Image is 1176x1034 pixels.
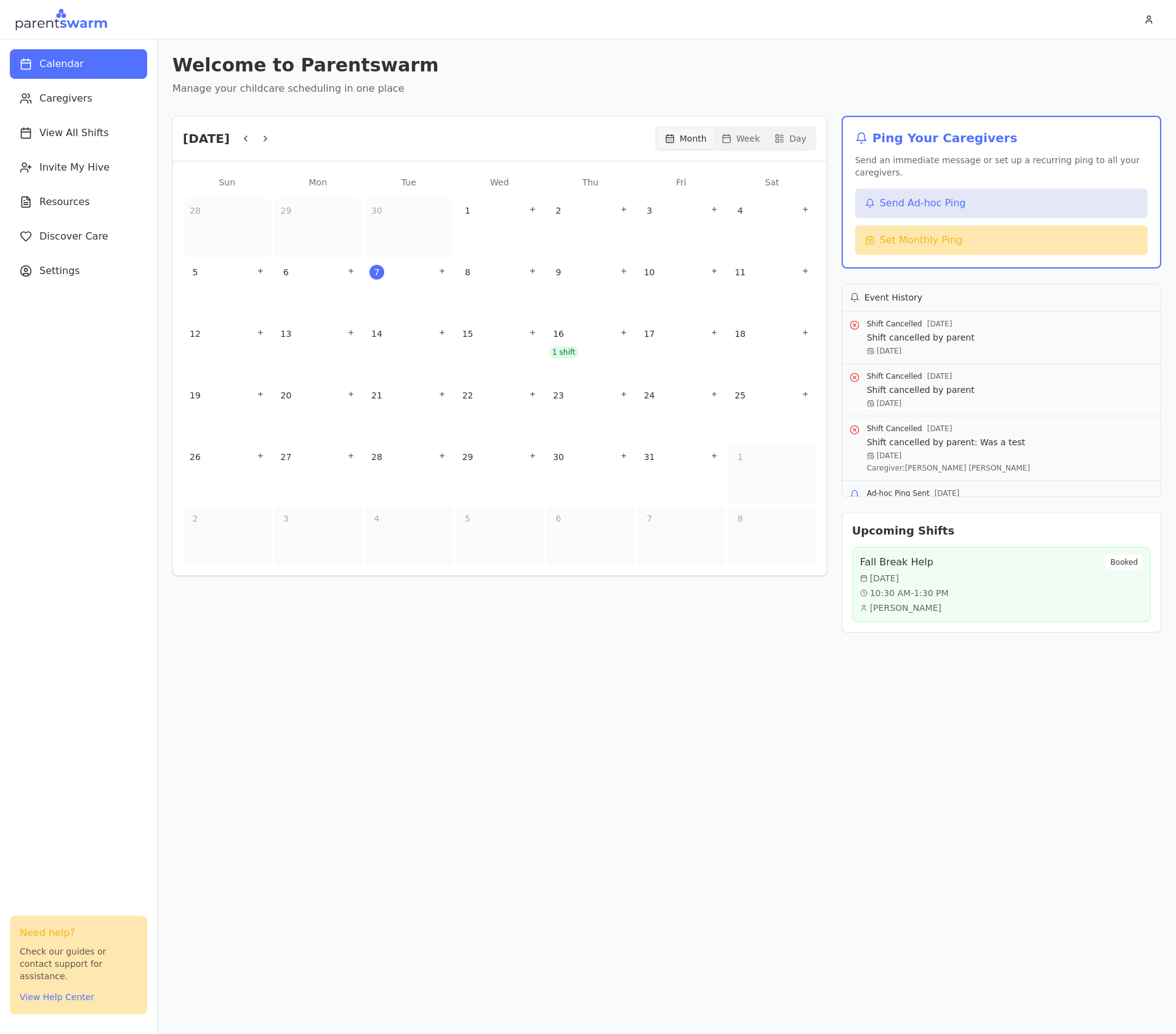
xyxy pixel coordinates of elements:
[867,384,975,396] p: Shift cancelled by parent
[546,171,635,193] div: Thu
[549,346,579,358] div: 1 shift
[188,511,203,526] span: 2
[860,555,949,570] h3: Fall Break Help
[870,602,941,614] span: [PERSON_NAME]
[551,326,566,341] span: 16
[733,511,747,526] span: 8
[10,222,147,251] button: Discover Care
[39,160,110,175] span: Invite My Hive
[526,203,539,216] div: Add shift
[867,424,922,434] span: Shift Cancelled
[880,196,966,211] span: Send Ad-hoc Ping
[461,511,475,526] span: 5
[526,450,539,462] div: Add shift
[733,388,747,403] span: 25
[551,450,566,464] span: 30
[799,203,812,216] div: Add shift
[867,371,922,381] span: Shift Cancelled
[880,233,963,248] span: Set Monthly Ping
[254,326,267,339] div: Add shift
[345,326,357,339] div: Add shift
[461,388,475,403] span: 22
[172,81,1161,96] p: Manage your childcare scheduling in one place
[39,91,92,106] span: Caregivers
[461,265,475,280] span: 8
[767,129,814,148] button: Day
[867,488,930,498] span: Ad-hoc Ping Sent
[708,265,720,277] div: Add shift
[551,265,566,280] span: 9
[461,203,475,218] span: 1
[864,291,922,304] h3: Event History
[10,256,147,286] button: Settings
[279,265,294,280] span: 6
[39,264,80,278] span: Settings
[274,171,363,193] div: Mon
[436,326,448,339] div: Add shift
[870,572,899,584] span: [DATE]
[551,388,566,403] span: 23
[867,451,1030,461] p: [DATE]
[526,326,539,339] div: Add shift
[369,511,384,526] span: 4
[799,265,812,277] div: Add shift
[10,153,147,182] button: Invite My Hive
[708,203,720,216] div: Add shift
[618,388,630,400] div: Add shift
[461,450,475,464] span: 29
[15,7,108,32] img: Parentswarm Logo
[551,203,566,218] span: 2
[188,450,203,464] span: 26
[526,265,539,277] div: Add shift
[867,463,1030,473] p: Caregiver: [PERSON_NAME] [PERSON_NAME]
[369,265,384,280] span: 7
[254,265,267,277] div: Add shift
[855,154,1148,179] p: Send an immediate message or set up a recurring ping to all your caregivers.
[927,424,952,434] span: [DATE]
[188,265,203,280] span: 5
[642,265,657,280] span: 10
[183,130,230,147] h2: [DATE]
[870,587,949,599] span: 10:30 AM - 1:30 PM
[279,511,294,526] span: 3
[172,54,1161,76] h1: Welcome to Parentswarm
[369,203,384,218] span: 30
[526,388,539,400] div: Add shift
[279,326,294,341] span: 13
[237,130,254,147] button: Previous
[345,388,357,400] div: Add shift
[20,926,137,940] h3: Need help?
[456,171,544,193] div: Wed
[39,229,108,244] span: Discover Care
[852,522,1151,539] h2: Upcoming Shifts
[733,450,747,464] span: 1
[867,346,975,356] p: [DATE]
[927,319,952,329] span: [DATE]
[257,130,274,147] button: Next
[369,326,384,341] span: 14
[728,171,816,193] div: Sat
[855,129,1148,147] h2: Ping Your Caregivers
[799,326,812,339] div: Add shift
[733,326,747,341] span: 18
[345,265,357,277] div: Add shift
[714,129,767,148] button: Week
[867,436,1030,448] p: Shift cancelled by parent: Was a test
[461,326,475,341] span: 15
[188,326,203,341] span: 12
[188,388,203,403] span: 19
[369,450,384,464] span: 28
[551,511,566,526] span: 6
[10,187,147,217] button: Resources
[642,326,657,341] span: 17
[279,388,294,403] span: 20
[39,195,90,209] span: Resources
[642,450,657,464] span: 31
[927,371,952,381] span: [DATE]
[345,450,357,462] div: Add shift
[867,398,975,408] p: [DATE]
[20,945,137,982] p: Check our guides or contact support for assistance.
[642,203,657,218] span: 3
[799,388,812,400] div: Add shift
[39,126,109,140] span: View All Shifts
